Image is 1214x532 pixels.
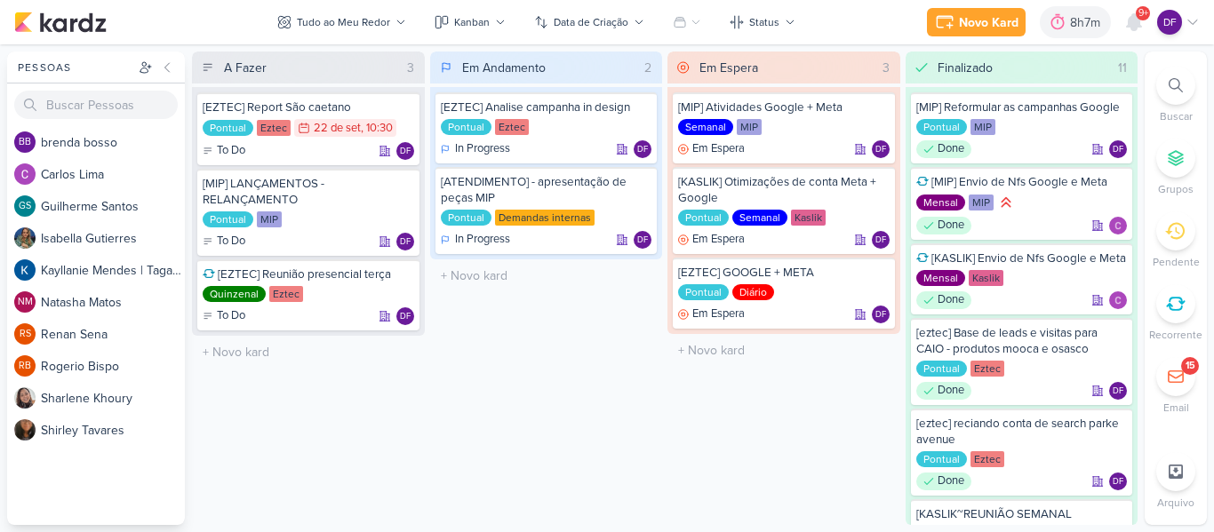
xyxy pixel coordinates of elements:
div: 15 [1186,359,1195,373]
p: DF [875,146,886,155]
div: Guilherme Santos [14,195,36,217]
div: [MIP] Reformular as campanhas Google [916,99,1128,115]
p: To Do [217,307,245,325]
div: Mensal [916,270,965,286]
p: RS [20,330,31,339]
div: 22 de set [314,123,361,134]
div: To Do [203,233,245,250]
input: + Novo kard [434,263,659,289]
div: Responsável: Diego Freitas [634,140,651,158]
div: Diego Freitas [1157,10,1182,35]
p: DF [637,236,648,245]
div: Finalizado [938,59,993,77]
div: Eztec [257,120,291,136]
div: [KASLIK] Envio de Nfs Google e Meta [916,250,1128,266]
div: R e n a n S e n a [41,325,185,344]
p: Done [938,291,964,309]
div: To Do [203,142,245,160]
div: [MIP] Envio de Nfs Google e Meta [916,174,1128,190]
div: Pessoas [14,60,135,75]
img: Isabella Gutierres [14,227,36,249]
p: Done [938,382,964,400]
div: Done [916,382,971,400]
div: 2 [637,59,659,77]
div: MIP [969,195,994,210]
div: Eztec [970,451,1004,467]
img: Kayllanie Mendes | Tagawa [14,259,36,281]
div: Diego Freitas [1109,472,1127,490]
p: DF [400,313,411,322]
p: Em Espera [692,140,745,158]
div: Diego Freitas [1109,140,1127,158]
div: Responsável: Diego Freitas [396,233,414,250]
p: In Progress [455,140,510,158]
div: Responsável: Diego Freitas [1109,472,1127,490]
p: Em Espera [692,231,745,249]
div: K a y l l a n i e M e n d e s | T a g a w a [41,261,185,280]
input: + Novo kard [671,337,897,363]
div: [eztec] Base de leads e visitas para CAIO - produtos mooca e osasco [916,325,1128,357]
div: Semanal [732,210,787,226]
input: Buscar Pessoas [14,91,178,119]
div: Semanal [678,119,733,135]
p: DF [1113,387,1123,396]
div: Em Espera [699,59,758,77]
div: G u i l h e r m e S a n t o s [41,197,185,216]
div: Em Andamento [462,59,546,77]
div: brenda bosso [14,131,36,153]
div: MIP [970,119,995,135]
div: Diego Freitas [634,140,651,158]
img: Carlos Lima [14,163,36,185]
div: Done [916,140,971,158]
p: DF [400,147,411,156]
div: Pontual [678,284,729,300]
div: Responsável: Diego Freitas [634,231,651,249]
div: Pontual [678,210,729,226]
p: DF [1113,478,1123,487]
div: [MIP] Atividades Google + Meta [678,99,890,115]
button: Novo Kard [927,8,1026,36]
div: Pontual [916,451,967,467]
div: Diego Freitas [396,142,414,160]
div: Pontual [203,120,253,136]
div: Responsável: Diego Freitas [396,142,414,160]
div: C a r l o s L i m a [41,165,185,184]
div: Pontual [441,119,491,135]
div: [eztec] reciando conta de search parke avenue [916,416,1128,448]
div: Pontual [441,210,491,226]
div: Pontual [916,119,967,135]
div: To Do [203,307,245,325]
div: S h a r l e n e K h o u r y [41,389,185,408]
div: In Progress [441,140,510,158]
div: , 10:30 [361,123,393,134]
div: [EZTEC] Analise campanha in design [441,99,652,115]
div: Demandas internas [495,210,595,226]
p: RB [19,361,31,371]
img: Sharlene Khoury [14,387,36,409]
div: Done [916,217,971,234]
div: N a t a s h a M a t o s [41,293,185,312]
p: Done [938,140,964,158]
div: S h i r l e y T a v a r e s [41,421,185,440]
div: Prioridade Alta [997,194,1015,211]
img: Carlos Lima [1109,291,1127,309]
p: Done [938,217,964,234]
p: Em Espera [692,306,745,323]
div: Responsável: Diego Freitas [872,140,890,158]
div: Pontual [916,361,967,377]
div: Responsável: Diego Freitas [872,306,890,323]
div: Responsável: Carlos Lima [1109,291,1127,309]
img: kardz.app [14,12,107,33]
img: Shirley Tavares [14,419,36,441]
div: Diego Freitas [396,307,414,325]
div: Responsável: Diego Freitas [1109,382,1127,400]
li: Ctrl + F [1145,66,1207,124]
div: Kaslik [969,270,1003,286]
div: In Progress [441,231,510,249]
p: DF [1113,146,1123,155]
div: Responsável: Diego Freitas [1109,140,1127,158]
div: [EZTEC] Reunião presencial terça [203,266,414,282]
div: 11 [1111,59,1134,77]
p: DF [875,311,886,320]
div: Responsável: Diego Freitas [396,307,414,325]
